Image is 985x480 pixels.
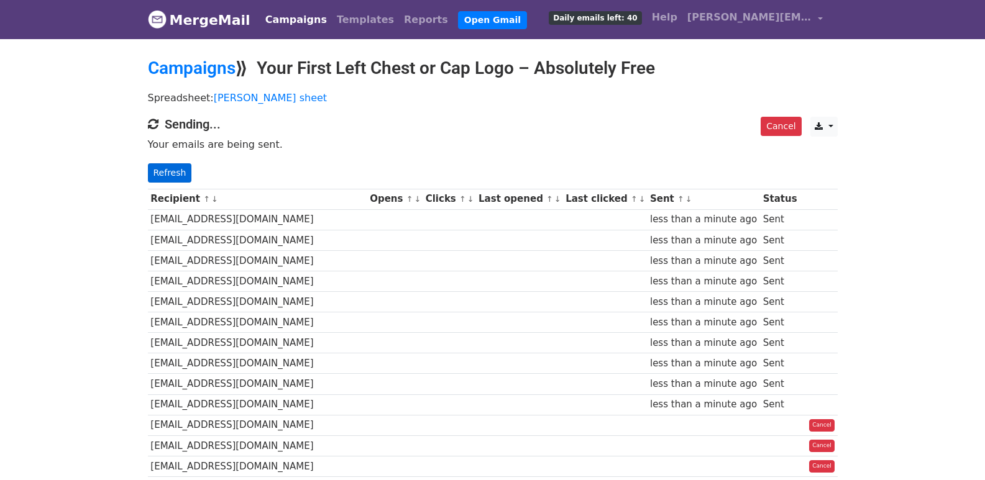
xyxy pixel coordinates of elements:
td: [EMAIL_ADDRESS][DOMAIN_NAME] [148,312,367,333]
th: Last opened [475,189,562,209]
img: MergeMail logo [148,10,167,29]
div: less than a minute ago [650,295,757,309]
td: Sent [760,250,800,271]
td: [EMAIL_ADDRESS][DOMAIN_NAME] [148,271,367,291]
a: Help [647,5,682,30]
a: ↓ [467,194,474,204]
a: ↑ [459,194,466,204]
td: [EMAIL_ADDRESS][DOMAIN_NAME] [148,374,367,394]
a: Cancel [809,419,835,432]
a: Cancel [809,440,835,452]
span: [PERSON_NAME][EMAIL_ADDRESS][DOMAIN_NAME] [687,10,812,25]
td: Sent [760,333,800,353]
a: Open Gmail [458,11,527,29]
td: Sent [760,394,800,415]
a: ↑ [203,194,210,204]
div: less than a minute ago [650,356,757,371]
div: less than a minute ago [650,315,757,330]
iframe: Chat Widget [923,420,985,480]
td: Sent [760,353,800,374]
th: Status [760,189,800,209]
div: less than a minute ago [650,233,757,248]
a: ↑ [546,194,553,204]
a: ↑ [631,194,638,204]
td: [EMAIL_ADDRESS][DOMAIN_NAME] [148,353,367,374]
a: ↓ [685,194,692,204]
p: Your emails are being sent. [148,138,838,151]
th: Sent [647,189,760,209]
th: Clicks [423,189,475,209]
a: ↑ [677,194,684,204]
a: Reports [399,7,453,32]
a: ↑ [406,194,413,204]
a: ↓ [554,194,561,204]
td: [EMAIL_ADDRESS][DOMAIN_NAME] [148,435,367,456]
td: Sent [760,271,800,291]
p: Spreadsheet: [148,91,838,104]
td: Sent [760,209,800,230]
a: Templates [332,7,399,32]
td: [EMAIL_ADDRESS][DOMAIN_NAME] [148,292,367,312]
td: [EMAIL_ADDRESS][DOMAIN_NAME] [148,456,367,476]
div: less than a minute ago [650,377,757,391]
span: Daily emails left: 40 [549,11,641,25]
td: [EMAIL_ADDRESS][DOMAIN_NAME] [148,333,367,353]
td: Sent [760,230,800,250]
td: [EMAIL_ADDRESS][DOMAIN_NAME] [148,230,367,250]
a: Campaigns [148,58,236,78]
a: ↓ [211,194,218,204]
td: Sent [760,312,800,333]
th: Recipient [148,189,367,209]
td: [EMAIL_ADDRESS][DOMAIN_NAME] [148,415,367,435]
th: Opens [367,189,423,209]
a: Daily emails left: 40 [544,5,646,30]
div: less than a minute ago [650,212,757,227]
div: less than a minute ago [650,397,757,412]
th: Last clicked [562,189,647,209]
a: Cancel [761,117,801,136]
h2: ⟫ Your First Left Chest or Cap Logo – Absolutely Free [148,58,838,79]
div: less than a minute ago [650,336,757,350]
a: MergeMail [148,7,250,33]
a: Cancel [809,460,835,473]
td: [EMAIL_ADDRESS][DOMAIN_NAME] [148,209,367,230]
td: Sent [760,292,800,312]
a: [PERSON_NAME] sheet [214,92,327,104]
td: [EMAIL_ADDRESS][DOMAIN_NAME] [148,250,367,271]
a: [PERSON_NAME][EMAIL_ADDRESS][DOMAIN_NAME] [682,5,828,34]
a: Campaigns [260,7,332,32]
td: [EMAIL_ADDRESS][DOMAIN_NAME] [148,394,367,415]
div: less than a minute ago [650,274,757,289]
div: less than a minute ago [650,254,757,268]
td: Sent [760,374,800,394]
h4: Sending... [148,117,838,132]
a: ↓ [639,194,646,204]
a: Refresh [148,163,192,183]
a: ↓ [414,194,421,204]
